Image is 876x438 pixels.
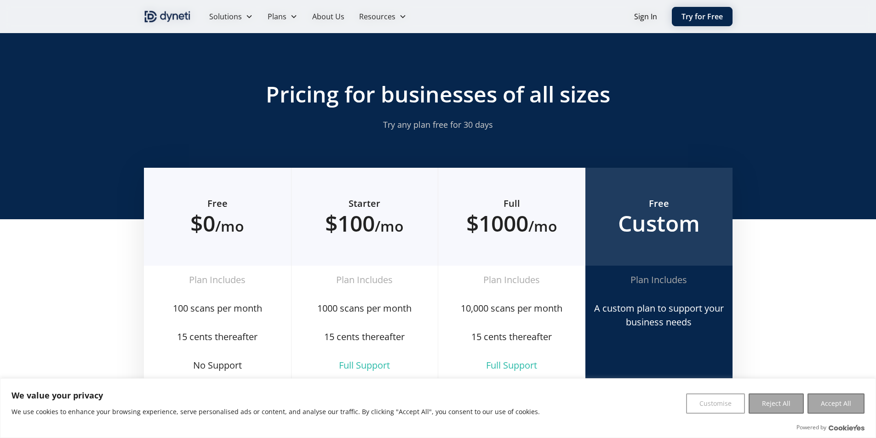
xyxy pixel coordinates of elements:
h2: $0 [159,210,276,237]
p: Try any plan free for 30 days [262,119,615,131]
div: Full Support [299,358,430,372]
div: Resources [359,11,395,22]
span: /mo [215,216,244,236]
div: 15 cents thereafter [151,330,284,344]
div: A custom plan to support your business needs [593,301,725,329]
h6: Free [159,197,276,210]
h6: Free [600,197,718,210]
div: 1000 scans per month [299,301,430,315]
div: Plan Includes [151,273,284,287]
a: Visit CookieYes website [829,425,865,431]
div: Plan Includes [593,273,725,287]
button: Reject All [749,393,804,414]
h2: $1000 [453,210,571,237]
div: Solutions [202,7,260,26]
span: /mo [375,216,404,236]
h6: Starter [306,197,423,210]
a: home [144,9,191,24]
div: 10,000 scans per month [446,301,578,315]
a: Sign In [634,11,657,22]
p: We use cookies to enhance your browsing experience, serve personalised ads or content, and analys... [11,406,540,417]
a: Try for Free [672,7,733,26]
p: We value your privacy [11,390,540,401]
button: Customise [686,393,745,414]
h6: Full [453,197,571,210]
div: Plan Includes [299,273,430,287]
span: /mo [528,216,557,236]
h2: Custom [600,210,718,237]
div: 100 scans per month [151,301,284,315]
img: Dyneti indigo logo [144,9,191,24]
div: Plan Includes [446,273,578,287]
div: Plans [268,11,286,22]
div: Solutions [209,11,242,22]
div: 15 cents thereafter [299,330,430,344]
h2: Pricing for businesses of all sizes [262,81,615,108]
div: 15 cents thereafter [446,330,578,344]
div: No Support [151,358,284,372]
button: Accept All [807,393,865,414]
div: Powered by [796,423,865,432]
h2: $100 [306,210,423,237]
div: Full Support [446,358,578,372]
div: Plans [260,7,305,26]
